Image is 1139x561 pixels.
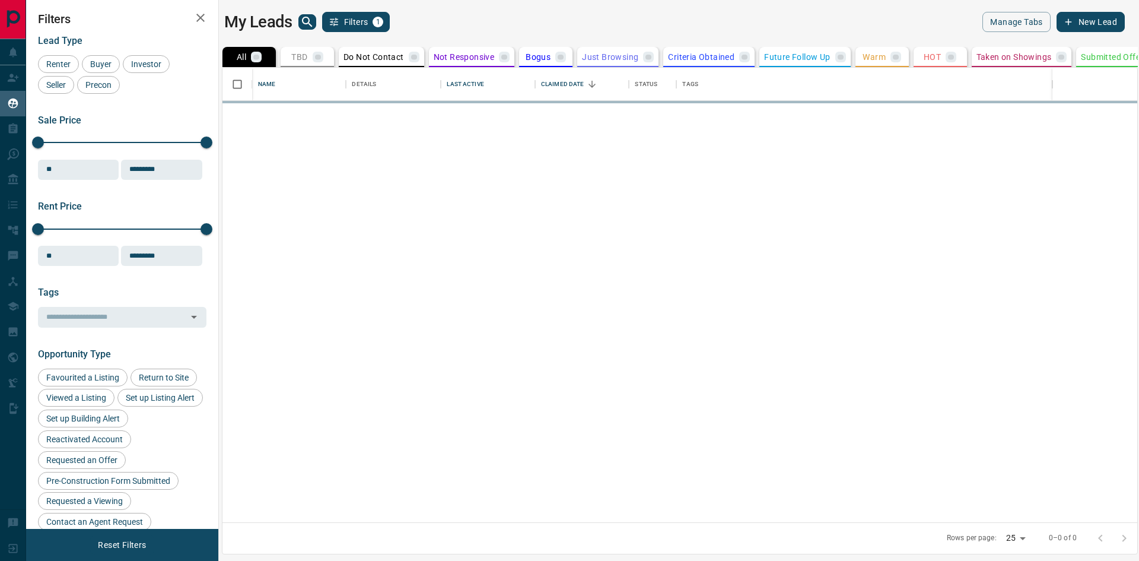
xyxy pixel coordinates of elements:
span: Reactivated Account [42,435,127,444]
div: Tags [682,68,698,101]
div: Investor [123,55,170,73]
p: Future Follow Up [764,53,830,61]
div: Claimed Date [535,68,629,101]
div: Renter [38,55,79,73]
p: Just Browsing [582,53,638,61]
div: Buyer [82,55,120,73]
button: Reset Filters [90,535,154,555]
span: Lead Type [38,35,82,46]
button: Filters1 [322,12,390,32]
button: Sort [584,76,600,93]
span: Set up Listing Alert [122,393,199,402]
div: Tags [676,68,1052,101]
div: 25 [1001,530,1030,547]
div: Status [635,68,657,101]
div: Requested an Offer [38,451,126,469]
span: Favourited a Listing [42,373,123,382]
div: Set up Listing Alert [117,389,203,407]
span: Set up Building Alert [42,414,124,423]
button: search button [298,14,316,30]
span: Return to Site [135,373,193,382]
div: Pre-Construction Form Submitted [38,472,179,490]
span: Renter [42,59,75,69]
span: Opportunity Type [38,348,111,360]
h2: Filters [38,12,206,26]
button: Manage Tabs [982,12,1050,32]
span: Buyer [86,59,116,69]
p: Bogus [526,53,551,61]
div: Status [629,68,676,101]
div: Last Active [441,68,534,101]
div: Name [258,68,276,101]
div: Details [346,68,441,101]
p: Criteria Obtained [668,53,734,61]
span: Tags [38,287,59,298]
div: Precon [77,76,120,94]
button: Open [186,309,202,325]
span: Pre-Construction Form Submitted [42,476,174,486]
div: Contact an Agent Request [38,513,151,531]
span: Seller [42,80,70,90]
h1: My Leads [224,12,292,31]
p: Not Responsive [434,53,495,61]
p: All [237,53,246,61]
div: Claimed Date [541,68,584,101]
span: 1 [374,18,382,26]
span: Precon [81,80,116,90]
p: HOT [924,53,941,61]
p: Warm [863,53,886,61]
div: Name [252,68,346,101]
span: Rent Price [38,201,82,212]
div: Set up Building Alert [38,410,128,427]
p: Rows per page: [947,533,997,543]
div: Return to Site [131,369,197,386]
div: Viewed a Listing [38,389,114,407]
p: 0–0 of 0 [1049,533,1077,543]
div: Last Active [447,68,483,101]
span: Sale Price [38,115,81,126]
div: Reactivated Account [38,430,131,448]
div: Details [352,68,376,101]
span: Viewed a Listing [42,393,110,402]
span: Requested an Offer [42,455,122,465]
p: Taken on Showings [976,53,1052,61]
div: Requested a Viewing [38,492,131,510]
p: TBD [291,53,307,61]
span: Requested a Viewing [42,496,127,506]
div: Seller [38,76,74,94]
span: Contact an Agent Request [42,517,147,527]
p: Do Not Contact [343,53,404,61]
button: New Lead [1057,12,1125,32]
div: Favourited a Listing [38,369,128,386]
span: Investor [127,59,166,69]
